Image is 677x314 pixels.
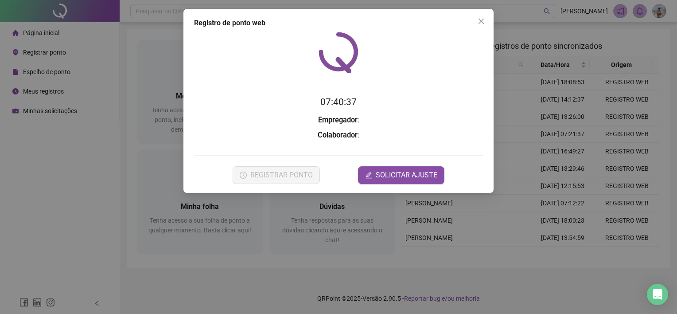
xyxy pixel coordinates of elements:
button: editSOLICITAR AJUSTE [358,166,444,184]
time: 07:40:37 [320,97,357,107]
button: Close [474,14,488,28]
h3: : [194,114,483,126]
div: Registro de ponto web [194,18,483,28]
strong: Empregador [318,116,358,124]
img: QRPoint [319,32,358,73]
h3: : [194,130,483,141]
button: REGISTRAR PONTO [233,166,320,184]
div: Open Intercom Messenger [647,284,668,305]
strong: Colaborador [318,131,358,139]
span: SOLICITAR AJUSTE [376,170,437,181]
span: edit [365,172,372,179]
span: close [478,18,485,25]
